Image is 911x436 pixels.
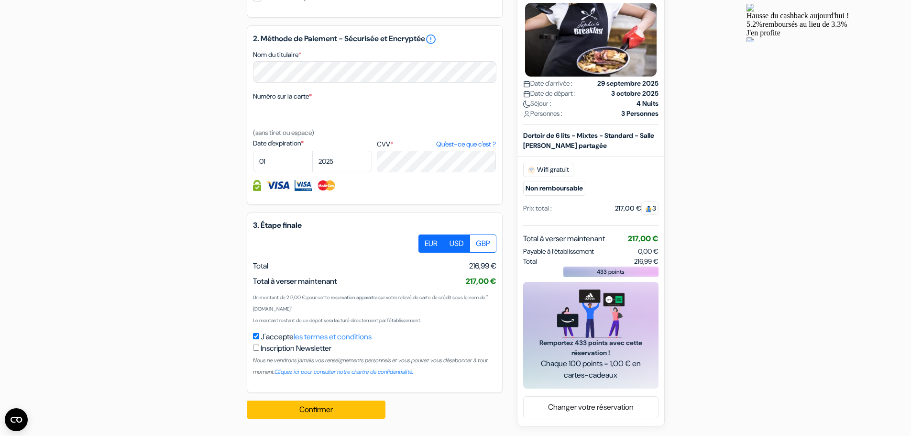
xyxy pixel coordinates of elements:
span: 433 points [597,268,625,276]
img: moon.svg [523,101,530,108]
label: J'accepte [261,331,372,343]
img: close.png [4,37,11,45]
span: Total [523,257,537,267]
strong: 3 octobre 2025 [611,89,659,99]
label: EUR [418,235,444,253]
img: Visa Electron [295,180,312,191]
button: Confirmer [247,401,385,419]
img: gift_card_hero_new.png [557,290,625,338]
span: Date de départ : [523,89,576,99]
small: Non remboursable [523,181,585,196]
span: Total [253,261,268,271]
div: Prix total : [523,203,552,213]
span: 217,00 € [628,234,659,244]
img: Visa [266,180,290,191]
label: CVV [377,139,496,149]
img: Master Card [317,180,336,191]
span: Remportez 433 points avec cette réservation ! [535,338,647,358]
span: Séjour : [523,99,551,109]
div: Basic radio toggle button group [419,235,496,253]
span: Payable à l’établissement [523,246,594,257]
span: 0,00 € [638,247,659,256]
span: Date d'arrivée : [523,78,572,89]
img: user_icon.svg [523,111,530,118]
label: Date d'expiration [253,138,372,148]
a: Cliquez ici pour consulter notre chartre de confidentialité. [274,368,413,376]
strong: 29 septembre 2025 [597,78,659,89]
span: Total à verser maintenant [253,276,337,286]
a: Qu'est-ce que c'est ? [436,139,496,149]
a: Changer votre réservation [524,398,658,416]
div: Hausse du cashback aujourd'hui ! [4,11,161,20]
strong: 4 Nuits [637,99,659,109]
label: GBP [470,235,496,253]
label: Numéro sur la carte [253,91,312,101]
img: large-icon256.png [4,4,11,11]
a: les termes et conditions [294,332,372,342]
span: 5.2% [4,20,20,28]
label: USD [443,235,470,253]
span: Wifi gratuit [523,163,573,177]
h5: 2. Méthode de Paiement - Sécurisée et Encryptée [253,34,496,45]
small: Nous ne vendrons jamais vos renseignements personnels et vous pouvez vous désabonner à tout moment. [253,357,488,376]
small: (sans tiret ou espace) [253,128,314,137]
img: calendar.svg [523,90,530,98]
a: error_outline [425,34,437,45]
label: Nom du titulaire [253,50,301,60]
span: Personnes : [523,109,562,119]
small: Le montant restant de ce dépôt sera facturé directement par l'établissement. [253,317,421,324]
small: Un montant de 217,00 € pour cette réservation apparaîtra sur votre relevé de carte de crédit sous... [253,294,488,312]
img: calendar.svg [523,80,530,88]
span: 3 [641,201,659,215]
span: Total à verser maintenant [523,233,605,245]
img: Information de carte de crédit entièrement encryptée et sécurisée [253,180,261,191]
div: remboursés au lieu de 3.3% [4,20,161,29]
img: guest.svg [645,205,652,212]
img: free_wifi.svg [527,166,535,174]
h5: 3. Étape finale [253,221,496,230]
button: Ouvrir le widget CMP [5,408,28,431]
div: J'en profite [4,29,161,37]
strong: 3 Personnes [621,109,659,119]
div: 217,00 € [615,203,659,213]
span: Chaque 100 points = 1,00 € en cartes-cadeaux [535,358,647,381]
span: 217,00 € [466,276,496,286]
span: 216,99 € [634,257,659,267]
b: Dortoir de 6 lits - Mixtes - Standard - Salle [PERSON_NAME] partagée [523,131,654,150]
label: Inscription Newsletter [261,343,331,354]
span: 216,99 € [469,260,496,272]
